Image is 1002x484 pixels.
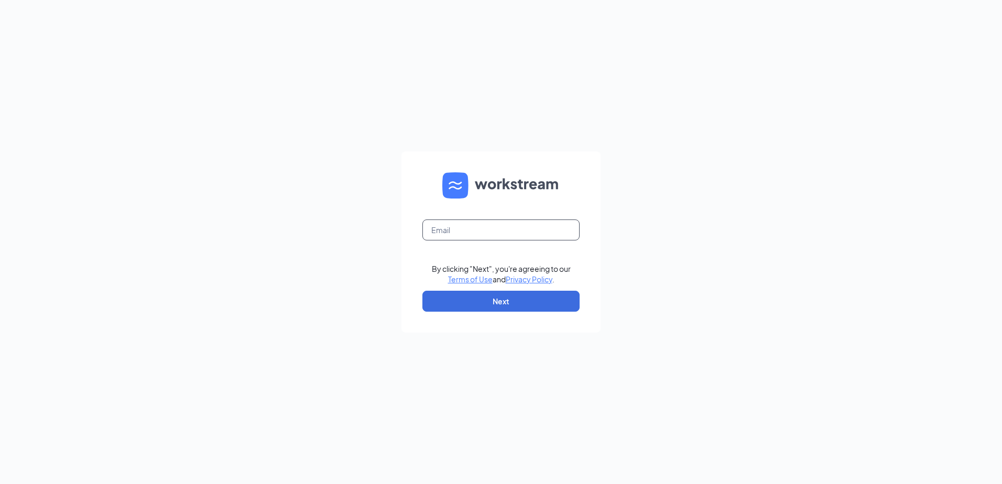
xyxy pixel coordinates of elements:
[422,291,580,312] button: Next
[422,219,580,240] input: Email
[442,172,560,199] img: WS logo and Workstream text
[448,274,493,284] a: Terms of Use
[432,263,571,284] div: By clicking "Next", you're agreeing to our and .
[506,274,552,284] a: Privacy Policy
